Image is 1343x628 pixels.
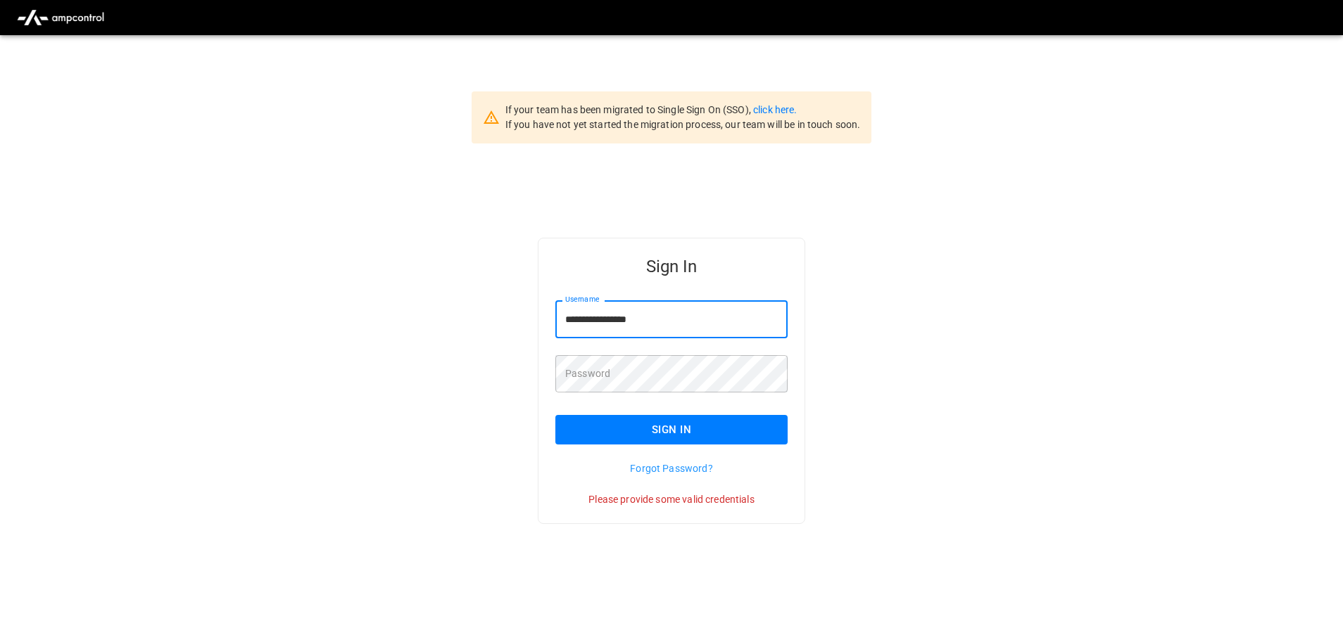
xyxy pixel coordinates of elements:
p: Please provide some valid credentials [555,492,788,506]
h5: Sign In [555,255,788,278]
a: click here. [753,104,797,115]
p: Forgot Password? [555,461,788,475]
button: Sign In [555,415,788,444]
span: If you have not yet started the migration process, our team will be in touch soon. [505,119,861,130]
label: Username [565,294,599,305]
img: ampcontrol.io logo [11,4,110,31]
span: If your team has been migrated to Single Sign On (SSO), [505,104,753,115]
